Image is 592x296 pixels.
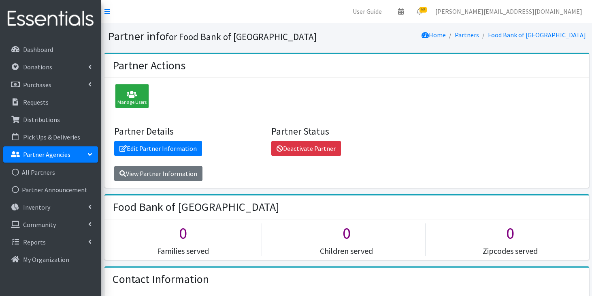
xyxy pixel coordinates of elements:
[23,255,69,264] p: My Organization
[166,31,317,43] small: for Food Bank of [GEOGRAPHIC_DATA]
[3,112,98,128] a: Distributions
[23,63,52,71] p: Donations
[429,3,589,19] a: [PERSON_NAME][EMAIL_ADDRESS][DOMAIN_NAME]
[3,146,98,163] a: Partner Agencies
[3,199,98,215] a: Inventory
[23,81,51,89] p: Purchases
[3,251,98,268] a: My Organization
[23,238,46,246] p: Reports
[113,200,279,214] h2: Food Bank of [GEOGRAPHIC_DATA]
[23,150,70,159] p: Partner Agencies
[346,3,388,19] a: User Guide
[3,5,98,32] img: HumanEssentials
[455,31,479,39] a: Partners
[3,41,98,58] a: Dashboard
[23,45,53,54] p: Dashboard
[420,7,427,13] span: 69
[111,93,149,101] a: Manage Users
[113,272,209,286] h2: Contact Information
[3,129,98,145] a: Pick Ups & Deliveries
[3,164,98,180] a: All Partners
[432,246,589,256] h5: Zipcodes served
[3,94,98,110] a: Requests
[410,3,429,19] a: 69
[422,31,446,39] a: Home
[104,246,262,256] h5: Families served
[3,234,98,250] a: Reports
[3,59,98,75] a: Donations
[271,141,341,156] a: Deactivate Partner
[432,223,589,243] h1: 0
[114,141,202,156] a: Edit Partner Information
[271,126,422,137] h4: Partner Status
[23,133,80,141] p: Pick Ups & Deliveries
[488,31,586,39] a: Food Bank of [GEOGRAPHIC_DATA]
[268,223,425,243] h1: 0
[115,84,149,108] div: Manage Users
[108,29,344,43] h1: Partner info
[23,98,49,106] p: Requests
[3,217,98,233] a: Community
[3,182,98,198] a: Partner Announcement
[23,116,60,124] p: Distributions
[114,166,202,181] a: View Partner Information
[268,246,425,256] h5: Children served
[104,223,262,243] h1: 0
[114,126,265,137] h4: Partner Details
[23,221,56,229] p: Community
[3,77,98,93] a: Purchases
[113,59,185,73] h2: Partner Actions
[23,203,50,211] p: Inventory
